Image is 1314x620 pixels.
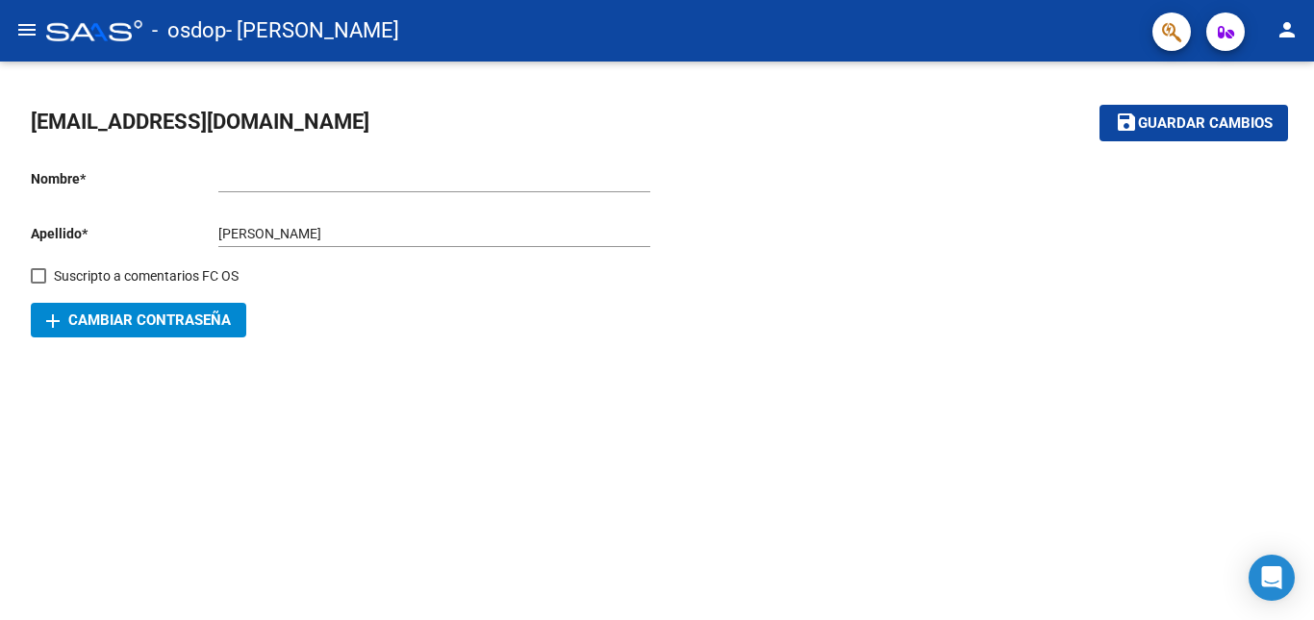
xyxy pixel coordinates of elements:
button: Cambiar Contraseña [31,303,246,337]
span: Cambiar Contraseña [46,311,231,329]
div: Open Intercom Messenger [1249,555,1295,601]
mat-icon: save [1115,111,1138,134]
button: Guardar cambios [1099,105,1288,140]
span: Guardar cambios [1138,115,1273,133]
span: - [PERSON_NAME] [226,10,399,52]
mat-icon: add [41,310,64,333]
mat-icon: menu [15,18,38,41]
span: [EMAIL_ADDRESS][DOMAIN_NAME] [31,110,369,134]
mat-icon: person [1276,18,1299,41]
span: Suscripto a comentarios FC OS [54,264,239,287]
p: Apellido [31,223,218,244]
span: - osdop [152,10,226,52]
p: Nombre [31,168,218,189]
